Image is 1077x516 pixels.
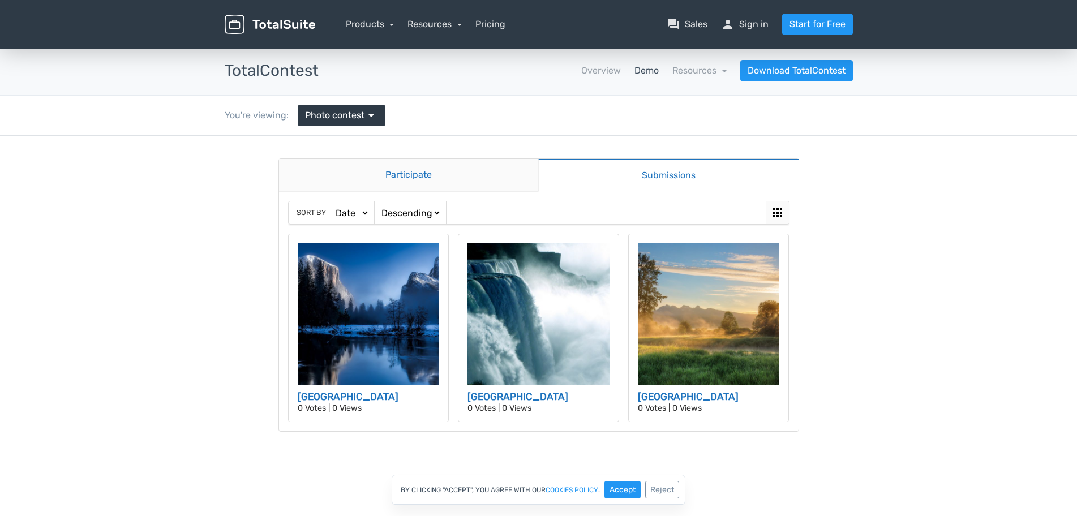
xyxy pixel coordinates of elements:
[364,109,378,122] span: arrow_drop_down
[645,481,679,498] button: Reject
[279,23,539,56] a: Participate
[740,60,853,81] a: Download TotalContest
[407,19,462,29] a: Resources
[225,15,315,35] img: TotalSuite for WordPress
[298,107,440,250] img: yellowstone-national-park-1581879_1920-512x512.jpg
[782,14,853,35] a: Start for Free
[467,269,610,277] p: 0 Votes | 0 Views
[538,23,799,56] a: Submissions
[638,254,780,269] h3: [GEOGRAPHIC_DATA]
[297,71,326,82] span: Sort by
[346,19,394,29] a: Products
[475,18,505,31] a: Pricing
[392,475,685,505] div: By clicking "Accept", you agree with our .
[721,18,735,31] span: person
[298,254,440,269] h3: [GEOGRAPHIC_DATA]
[225,62,319,80] h3: TotalContest
[288,98,449,286] a: [GEOGRAPHIC_DATA] 0 Votes | 0 Views
[225,109,298,122] div: You're viewing:
[721,18,769,31] a: personSign in
[467,254,610,269] h3: [GEOGRAPHIC_DATA]
[546,487,598,493] a: cookies policy
[305,109,364,122] span: Photo contest
[298,105,385,126] a: Photo contest arrow_drop_down
[604,481,641,498] button: Accept
[638,107,780,250] img: british-columbia-3787200_1920-512x512.jpg
[672,65,727,76] a: Resources
[638,269,780,277] p: 0 Votes | 0 Views
[634,64,659,78] a: Demo
[667,18,707,31] a: question_answerSales
[298,269,440,277] p: 0 Votes | 0 Views
[667,18,680,31] span: question_answer
[581,64,621,78] a: Overview
[628,98,789,286] a: [GEOGRAPHIC_DATA] 0 Votes | 0 Views
[467,107,610,250] img: niagara-falls-218591_1920-512x512.jpg
[458,98,619,286] a: [GEOGRAPHIC_DATA] 0 Votes | 0 Views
